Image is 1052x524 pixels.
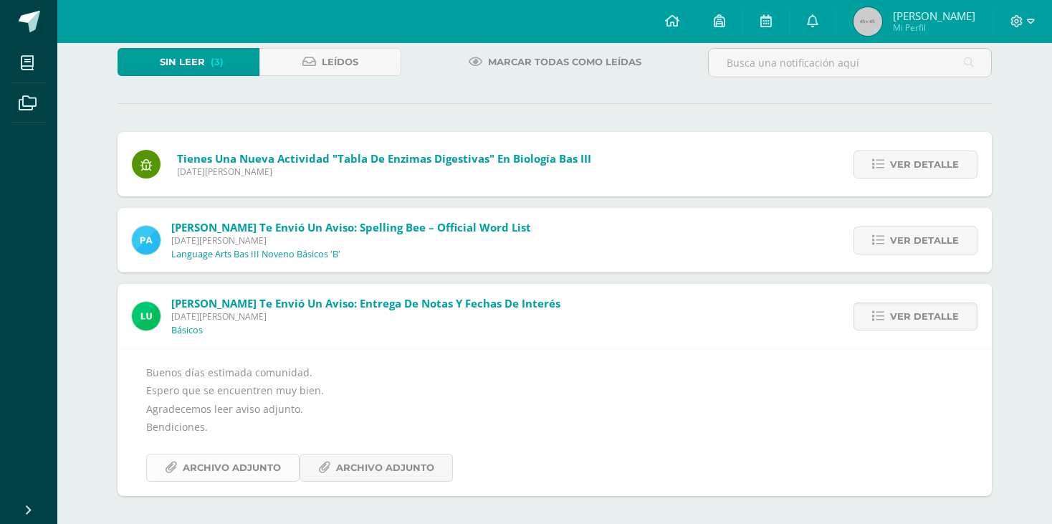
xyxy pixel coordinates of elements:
[171,296,560,310] span: [PERSON_NAME] te envió un aviso: Entrega de notas y fechas de interés
[132,226,161,254] img: 16d00d6a61aad0e8a558f8de8df831eb.png
[259,48,401,76] a: Leídos
[171,234,531,247] span: [DATE][PERSON_NAME]
[709,49,991,77] input: Busca una notificación aquí
[336,454,434,481] span: Archivo Adjunto
[893,22,975,34] span: Mi Perfil
[146,454,300,482] a: Archivo Adjunto
[118,48,259,76] a: Sin leer(3)
[171,325,203,336] p: Básicos
[171,220,531,234] span: [PERSON_NAME] te envió un aviso: Spelling Bee – Official Word List
[146,363,963,482] div: Buenos días estimada comunidad. Espero que se encuentren muy bien. Agradecemos leer aviso adjunto...
[322,49,358,75] span: Leídos
[171,310,560,323] span: [DATE][PERSON_NAME]
[890,303,959,330] span: Ver detalle
[177,166,591,178] span: [DATE][PERSON_NAME]
[177,151,591,166] span: Tienes una nueva actividad "Tabla de enzimas digestivas" En Biología Bas III
[488,49,641,75] span: Marcar todas como leídas
[132,302,161,330] img: 54f82b4972d4d37a72c9d8d1d5f4dac6.png
[890,227,959,254] span: Ver detalle
[893,9,975,23] span: [PERSON_NAME]
[211,49,224,75] span: (3)
[451,48,659,76] a: Marcar todas como leídas
[300,454,453,482] a: Archivo Adjunto
[160,49,205,75] span: Sin leer
[183,454,281,481] span: Archivo Adjunto
[890,151,959,178] span: Ver detalle
[853,7,882,36] img: 45x45
[171,249,340,260] p: Language Arts Bas III Noveno Básicos 'B'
